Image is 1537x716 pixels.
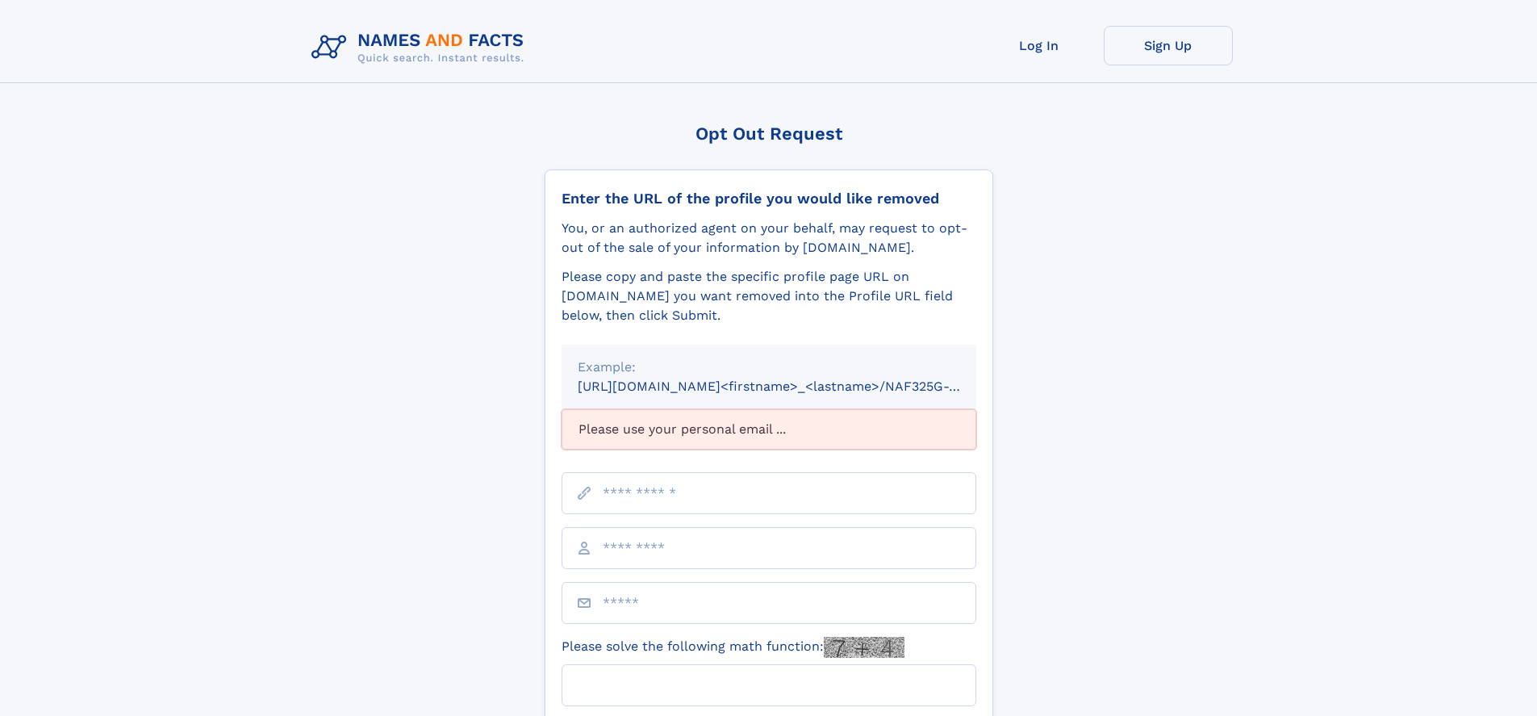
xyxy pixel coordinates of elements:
img: Logo Names and Facts [305,26,537,69]
label: Please solve the following math function: [562,637,904,658]
div: You, or an authorized agent on your behalf, may request to opt-out of the sale of your informatio... [562,219,976,258]
a: Log In [975,26,1104,65]
div: Please copy and paste the specific profile page URL on [DOMAIN_NAME] you want removed into the Pr... [562,267,976,325]
div: Please use your personal email ... [562,409,976,450]
div: Opt Out Request [545,124,993,144]
div: Enter the URL of the profile you would like removed [562,190,976,207]
div: Example: [578,358,960,377]
a: Sign Up [1104,26,1233,65]
small: [URL][DOMAIN_NAME]<firstname>_<lastname>/NAF325G-xxxxxxxx [578,379,1007,394]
